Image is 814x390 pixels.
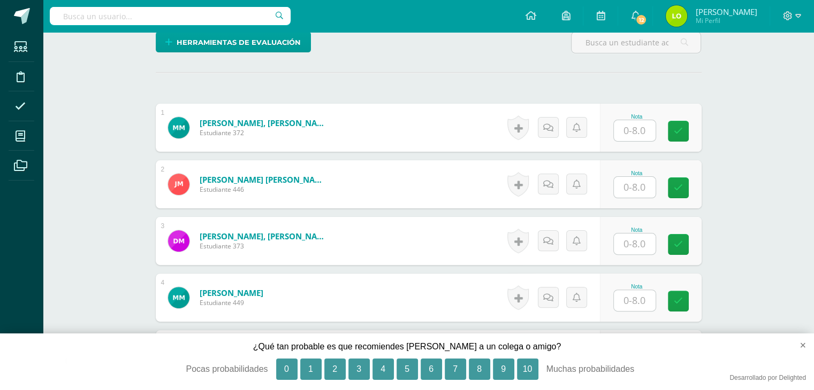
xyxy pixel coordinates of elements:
button: 5 [397,358,418,380]
button: 3 [348,358,370,380]
input: 0-8.0 [614,120,656,141]
a: [PERSON_NAME] [200,287,263,298]
input: 0-8.0 [614,290,656,311]
span: Estudiante 372 [200,128,328,137]
input: 0-8.0 [614,177,656,198]
button: 1 [300,358,322,380]
span: [PERSON_NAME] [695,6,757,17]
span: Herramientas de evaluación [177,33,301,52]
img: 230cad3796f4c99469c76dcb3c1c9572.png [168,230,189,252]
span: Estudiante 446 [200,185,328,194]
div: Muchas probabilidades [546,358,680,380]
img: 7d8232f4c552fad38de380fdcff7c787.png [168,117,189,138]
span: 12 [635,14,647,26]
input: Busca un usuario... [50,7,291,25]
img: 6714572aa9192d6e20d2b456500099f5.png [666,5,687,27]
button: 8 [469,358,490,380]
span: Estudiante 373 [200,241,328,251]
button: 2 [324,358,346,380]
button: 10, Muchas probabilidades [517,358,538,380]
a: [PERSON_NAME] [PERSON_NAME] [200,174,328,185]
img: 251c2580e0645f0336d08d97e8154c36.png [168,174,189,195]
button: 9 [493,358,514,380]
span: Mi Perfil [695,16,757,25]
button: 0, Pocas probabilidades [276,358,298,380]
button: 4 [372,358,394,380]
button: 6 [421,358,442,380]
input: Busca un estudiante aquí... [572,32,701,53]
input: 0-8.0 [614,233,656,254]
a: [PERSON_NAME], [PERSON_NAME] [200,118,328,128]
div: Nota [613,114,660,120]
a: Herramientas de evaluación [156,32,311,52]
div: Nota [613,227,660,233]
div: Nota [613,170,660,176]
button: 7 [445,358,466,380]
span: Estudiante 449 [200,298,263,307]
a: [PERSON_NAME], [PERSON_NAME] [200,231,328,241]
div: Nota [613,284,660,290]
img: daf3a25bb903e309450bed8d8bb1f841.png [168,287,189,308]
button: close survey [782,333,814,357]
